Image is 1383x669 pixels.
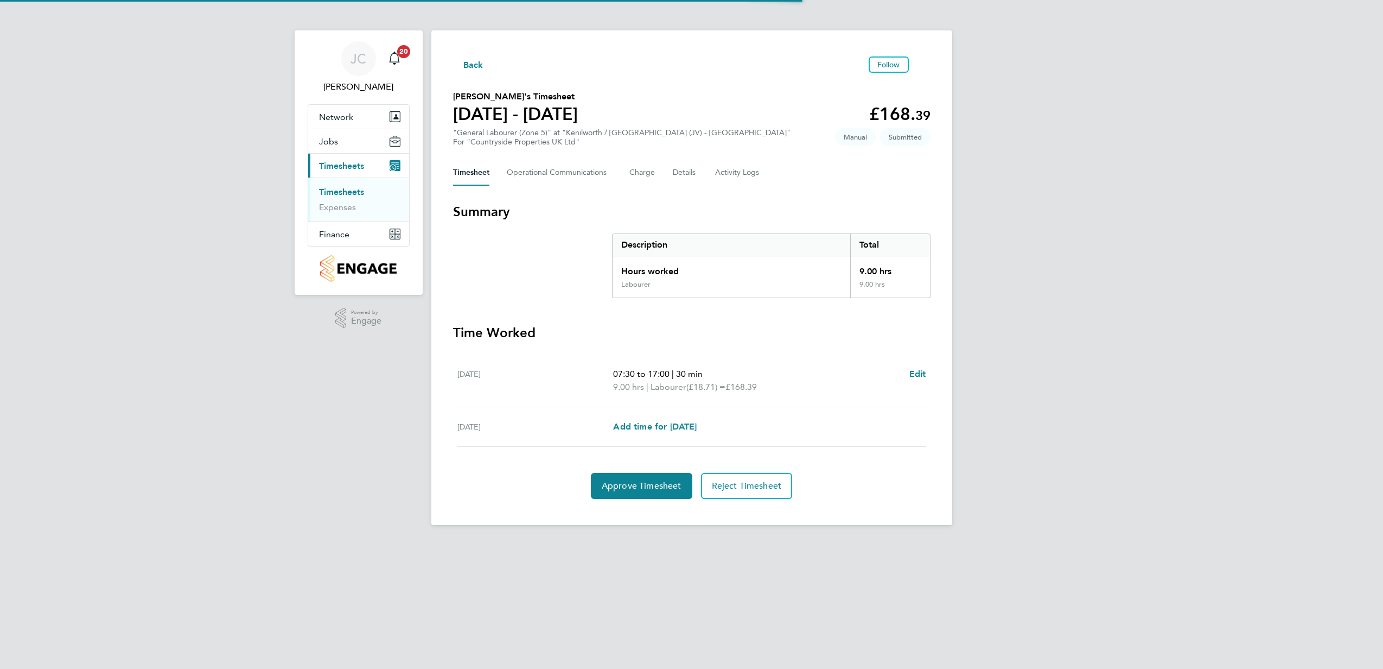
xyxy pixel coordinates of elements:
div: "General Labourer (Zone 5)" at "Kenilworth / [GEOGRAPHIC_DATA] (JV) - [GEOGRAPHIC_DATA]" [453,128,791,147]
span: This timesheet was manually created. [835,128,876,146]
div: 9.00 hrs [850,256,929,280]
div: For "Countryside Properties UK Ltd" [453,137,791,147]
span: Jayne Cadman [308,80,410,93]
button: Activity Logs [715,160,761,186]
span: Labourer [651,381,686,394]
div: Total [850,234,929,256]
div: Timesheets [308,178,409,222]
span: 9.00 hrs [613,382,644,392]
span: Follow [877,60,900,70]
h1: [DATE] - [DATE] [453,103,578,125]
a: Powered byEngage [335,308,381,329]
span: Powered by [351,308,381,317]
span: £168.39 [725,382,757,392]
app-decimal: £168. [869,104,931,124]
span: Back [463,59,483,72]
button: Finance [308,222,409,246]
span: Jobs [319,136,338,147]
span: Edit [909,369,926,379]
a: Go to home page [308,255,410,282]
button: Reject Timesheet [701,473,793,499]
span: Engage [351,317,381,326]
span: 20 [397,45,410,58]
section: Timesheet [453,203,931,499]
a: Add time for [DATE] [613,420,697,433]
h3: Time Worked [453,324,931,342]
button: Follow [869,56,909,73]
div: Summary [612,233,931,298]
img: countryside-properties-logo-retina.png [320,255,397,282]
span: Network [319,112,353,122]
span: | [672,369,674,379]
span: Approve Timesheet [602,481,681,491]
span: Finance [319,229,349,239]
h3: Summary [453,203,931,220]
span: Timesheets [319,161,364,171]
div: [DATE] [457,420,614,433]
button: Timesheets [308,154,409,178]
a: Timesheets [319,187,364,197]
div: [DATE] [457,368,614,394]
button: Operational Communications [507,160,612,186]
a: Expenses [319,202,356,212]
a: Edit [909,368,926,381]
div: 9.00 hrs [850,280,929,298]
button: Approve Timesheet [591,473,692,499]
button: Network [308,105,409,129]
span: 07:30 to 17:00 [613,369,670,379]
button: Back [453,58,483,71]
button: Jobs [308,129,409,153]
span: This timesheet is Submitted. [880,128,931,146]
a: JC[PERSON_NAME] [308,41,410,93]
span: | [646,382,648,392]
button: Timesheet [453,160,489,186]
div: Description [613,234,851,256]
span: (£18.71) = [686,382,725,392]
span: Reject Timesheet [712,481,782,491]
h2: [PERSON_NAME]'s Timesheet [453,90,578,103]
div: Labourer [621,280,651,289]
div: Hours worked [613,256,851,280]
button: Charge [629,160,655,186]
span: JC [350,52,366,66]
a: 20 [384,41,405,76]
span: 39 [915,108,931,123]
span: Add time for [DATE] [613,421,697,432]
button: Timesheets Menu [913,62,931,67]
nav: Main navigation [295,30,423,295]
button: Details [673,160,698,186]
span: 30 min [676,369,703,379]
